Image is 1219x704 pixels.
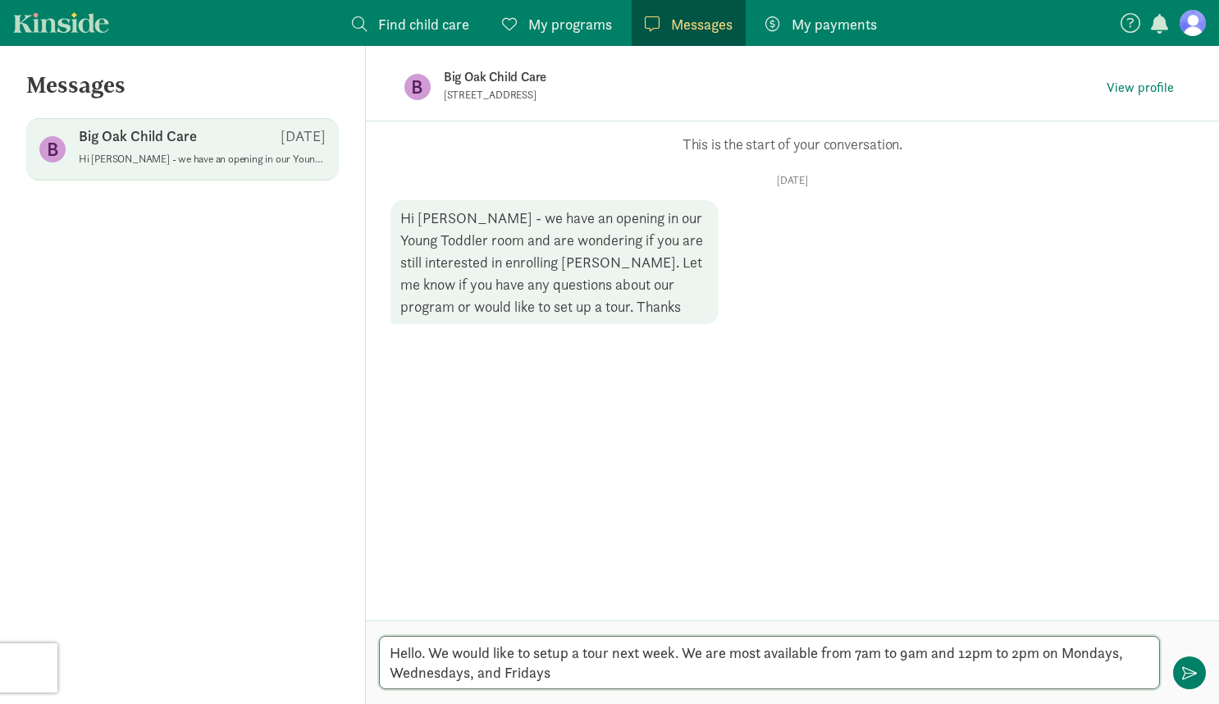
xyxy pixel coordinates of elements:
span: Messages [671,13,733,35]
p: Hi [PERSON_NAME] - we have an opening in our Young Toddler room and are wondering if you are stil... [79,153,326,166]
figure: B [39,136,66,162]
p: Big Oak Child Care [444,66,961,89]
p: [DATE] [390,174,1194,187]
figure: B [404,74,431,100]
p: [STREET_ADDRESS] [444,89,846,102]
span: My programs [528,13,612,35]
p: [DATE] [281,126,326,146]
span: My payments [792,13,877,35]
a: Kinside [13,12,109,33]
p: This is the start of your conversation. [390,135,1194,154]
a: View profile [1100,75,1180,99]
span: View profile [1107,78,1174,98]
div: Hi [PERSON_NAME] - we have an opening in our Young Toddler room and are wondering if you are stil... [390,200,719,324]
span: Find child care [378,13,469,35]
button: View profile [1100,76,1180,99]
p: Big Oak Child Care [79,126,197,146]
